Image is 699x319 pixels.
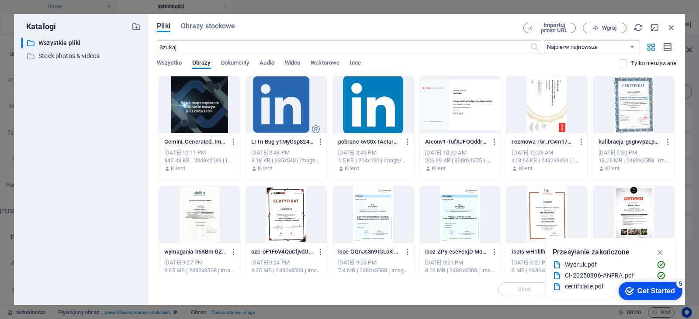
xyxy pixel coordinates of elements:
[425,267,495,274] div: 8.02 MB | 2480x3508 | image/png
[7,114,75,123] span: [PHONE_NUMBER]
[181,21,235,31] span: Obrazy stockowe
[512,157,582,165] div: 413.64 KB | 2442x3491 | image/jpeg
[425,157,495,165] div: 206.99 KB | 3000x1875 | image/jpeg
[38,51,125,61] p: Stock photos & videos
[26,10,63,17] div: Get Started
[565,281,650,292] div: certificate.pdf
[599,149,669,157] div: [DATE] 9:30 PM
[251,149,322,157] div: [DATE] 2:48 PM
[87,97,110,105] span: 87-140
[425,138,487,146] p: AIconv1-TufXJFOQddrCFkp3lv-iBA.jpeg
[157,40,529,54] input: Szukaj
[192,58,211,70] span: Obrazy
[55,97,86,105] span: Chełmża
[251,267,322,274] div: 3.35 MB | 2480x3508 | image/png
[38,38,125,48] p: Wszystkie pliki
[338,259,408,267] div: [DATE] 9:23 PM
[432,165,446,172] p: Klient
[251,157,322,165] div: 8.18 KB | 635x540 | image/png
[251,259,322,267] div: [DATE] 9:24 PM
[536,23,572,33] span: Importuj przez URL
[512,248,574,256] p: isots-wH1lIlhl9b0868341c6JvQ.png
[350,58,361,70] span: Inne
[425,149,495,157] div: [DATE] 10:30 AM
[258,165,272,172] p: Klient
[667,23,676,32] i: Zamknij
[338,149,408,157] div: [DATE] 2:46 PM
[565,260,650,270] div: Wydruk.pdf
[221,58,249,70] span: Dokumenty
[553,247,630,258] p: Przesyłanie zakończone
[338,248,400,256] p: isoc-GQnJs3n9IGLoK-7EZ6e09Q.png
[631,59,676,67] p: Wyświetla tylko pliki, które nie są używane w serwisie. Pliki dodane podczas tej sesji mogą być n...
[164,138,226,146] p: Gemini_Generated_Image_btgy4lbtgy4lbtgy-e5CirkZTK-bT0YQ9-y6ulQ.jpeg
[251,138,313,146] p: LI-In-Bug-y1MyGsp8247zETMRlx4T8Q.png
[425,259,495,267] div: [DATE] 9:21 PM
[605,165,619,172] p: Klient
[164,267,235,274] div: 9.05 MB | 2480x3508 | image/png
[633,23,643,32] i: Przeładuj
[21,51,141,62] div: Stock photos & videos
[285,58,300,70] span: Wideo
[260,58,274,70] span: Audio
[338,267,408,274] div: 7.4 MB | 2480x3508 | image/png
[565,271,650,281] div: CI-20250806-ANFRA.pdf
[512,138,574,146] p: rozmowa-r5r_rCvm17K5dVoUOhqrDg.jpg
[7,97,54,105] span: Bielczyny 19b
[512,149,582,157] div: [DATE] 10:26 AM
[519,165,533,172] p: Klient
[21,38,23,48] div: ​
[512,267,582,274] div: 3 MB | 2480x3508 | image/png
[583,23,626,33] button: Wgraj
[523,23,576,33] button: Importuj przez URL
[338,157,408,165] div: 1.5 KB | 204x192 | image/png
[131,22,141,31] i: Stwórz nowy folder
[311,58,339,70] span: Wektorowe
[164,259,235,267] div: [DATE] 9:27 PM
[164,149,235,157] div: [DATE] 10:11 PM
[157,58,182,70] span: Wszystko
[10,130,136,138] a: [EMAIL_ADDRESS][DOMAIN_NAME]
[425,248,487,256] p: isoz-ZPy-escFcxjD-MoicaZwoQ.png
[7,4,71,23] div: Get Started 5 items remaining, 0% complete
[599,138,661,146] p: kalibracja-gsgIvvpzLpbBGnY3zWcwaQ.png
[157,21,170,31] span: Pliki
[164,248,226,256] p: wymagania-h6KBm-0ZuwrWSyEX7o__qw.png
[338,138,400,146] p: pobrane-5vC0xTAcIarXg47LC_qIKA.png
[599,157,669,165] div: 13.06 MB | 2480x3508 | image/png
[171,165,185,172] p: Klient
[512,259,582,267] div: [DATE] 9:20 PM
[21,21,56,32] p: Katalogi
[7,96,412,106] p: ,
[345,165,359,172] p: Klient
[164,157,235,165] div: 842.43 KB | 2048x2048 | image/jpeg
[602,25,616,31] span: Wgraj
[65,2,73,10] div: 5
[251,248,313,256] p: oze-oF1F6V4QuCfjvdUqi1mFWg.png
